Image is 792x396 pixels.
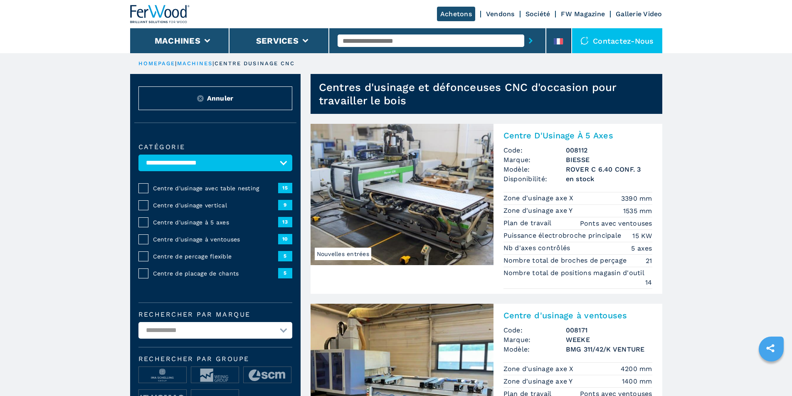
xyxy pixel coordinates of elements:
[503,130,652,140] h2: Centre D'Usinage À 5 Axes
[175,60,177,66] span: |
[197,95,204,102] img: Reset
[138,356,292,362] span: Rechercher par groupe
[503,145,566,155] span: Code:
[153,252,278,261] span: Centre de percage flexible
[138,311,292,318] label: Rechercher par marque
[139,367,186,384] img: image
[153,218,278,226] span: Centre d'usinage à 5 axes
[566,325,652,335] h3: 008171
[278,234,292,244] span: 10
[153,269,278,278] span: Centre de placage de chants
[622,376,652,386] em: 1400 mm
[503,268,647,278] p: Nombre total de positions magasin d'outil
[631,244,652,253] em: 5 axes
[191,367,239,384] img: image
[311,124,662,294] a: Centre D'Usinage À 5 Axes BIESSE ROVER C 6.40 CONF. 3Nouvelles entréesCentre D'Usinage À 5 AxesCo...
[503,155,566,165] span: Marque:
[524,31,537,50] button: submit-button
[580,37,589,45] img: Contactez-nous
[437,7,475,21] a: Achetons
[616,10,662,18] a: Gallerie Video
[503,244,572,253] p: Nb d'axes contrôlés
[503,344,566,354] span: Modèle:
[632,231,652,241] em: 15 KW
[566,165,652,174] h3: ROVER C 6.40 CONF. 3
[130,5,190,23] img: Ferwood
[566,155,652,165] h3: BIESSE
[278,251,292,261] span: 5
[757,359,786,390] iframe: Chat
[503,325,566,335] span: Code:
[215,60,295,67] p: centre dusinage cnc
[760,338,781,359] a: sharethis
[153,235,278,244] span: Centre d'usinage à ventouses
[503,206,575,215] p: Zone d'usinage axe Y
[138,144,292,150] label: catégorie
[503,194,576,203] p: Zone d'usinage axe X
[244,367,291,384] img: image
[155,36,200,46] button: Machines
[621,194,652,203] em: 3390 mm
[561,10,605,18] a: FW Magazine
[138,86,292,110] button: ResetAnnuler
[566,344,652,354] h3: BMG 311/42/K VENTURE
[138,60,175,66] a: HOMEPAGE
[580,219,652,228] em: Ponts avec ventouses
[503,364,576,374] p: Zone d'usinage axe X
[278,183,292,193] span: 15
[278,217,292,227] span: 13
[503,335,566,344] span: Marque:
[566,335,652,344] h3: WEEKE
[153,184,278,192] span: Centre d'usinage avec table nesting
[503,219,554,228] p: Plan de travail
[311,124,493,265] img: Centre D'Usinage À 5 Axes BIESSE ROVER C 6.40 CONF. 3
[503,165,566,174] span: Modèle:
[207,93,234,103] span: Annuler
[177,60,213,66] a: machines
[566,145,652,155] h3: 008112
[572,28,662,53] div: Contactez-nous
[212,60,214,66] span: |
[153,201,278,209] span: Centre d'usinage vertical
[503,231,624,240] p: Puissance électrobroche principale
[623,206,652,216] em: 1535 mm
[526,10,550,18] a: Société
[645,278,652,287] em: 14
[503,256,629,265] p: Nombre total de broches de perçage
[278,268,292,278] span: 5
[278,200,292,210] span: 9
[315,248,371,260] span: Nouvelles entrées
[486,10,515,18] a: Vendons
[503,310,652,320] h2: Centre d'usinage à ventouses
[503,377,575,386] p: Zone d'usinage axe Y
[319,81,662,107] h1: Centres d'usinage et défonceuses CNC d'occasion pour travailler le bois
[621,364,652,374] em: 4200 mm
[256,36,299,46] button: Services
[646,256,652,266] em: 21
[566,174,652,184] span: en stock
[503,174,566,184] span: Disponibilité:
